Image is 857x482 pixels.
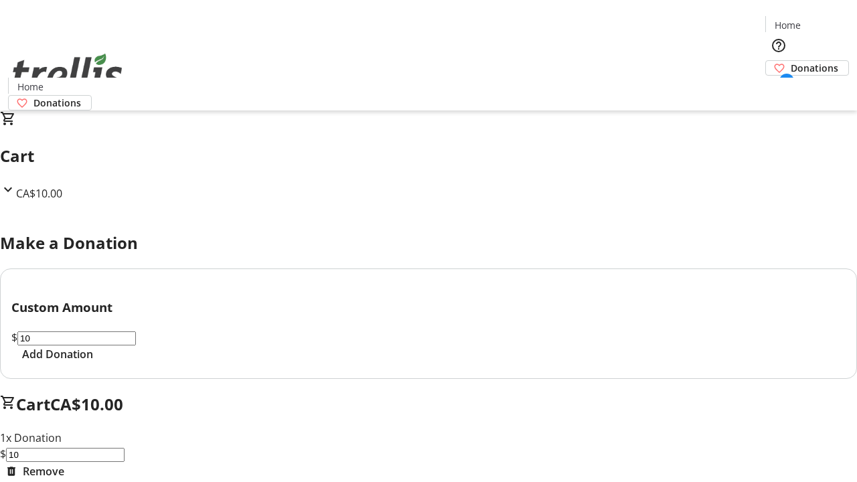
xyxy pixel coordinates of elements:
span: CA$10.00 [50,393,123,415]
span: CA$10.00 [16,186,62,201]
a: Donations [8,95,92,110]
input: Donation Amount [6,448,125,462]
button: Add Donation [11,346,104,362]
a: Home [9,80,52,94]
span: Home [775,18,801,32]
span: Add Donation [22,346,93,362]
img: Orient E2E Organization X98CQlsnYv's Logo [8,39,127,106]
a: Home [766,18,809,32]
button: Cart [765,76,792,102]
input: Donation Amount [17,331,136,345]
span: Donations [791,61,838,75]
h3: Custom Amount [11,298,846,317]
button: Help [765,32,792,59]
span: $ [11,330,17,345]
a: Donations [765,60,849,76]
span: Home [17,80,44,94]
span: Donations [33,96,81,110]
span: Remove [23,463,64,479]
